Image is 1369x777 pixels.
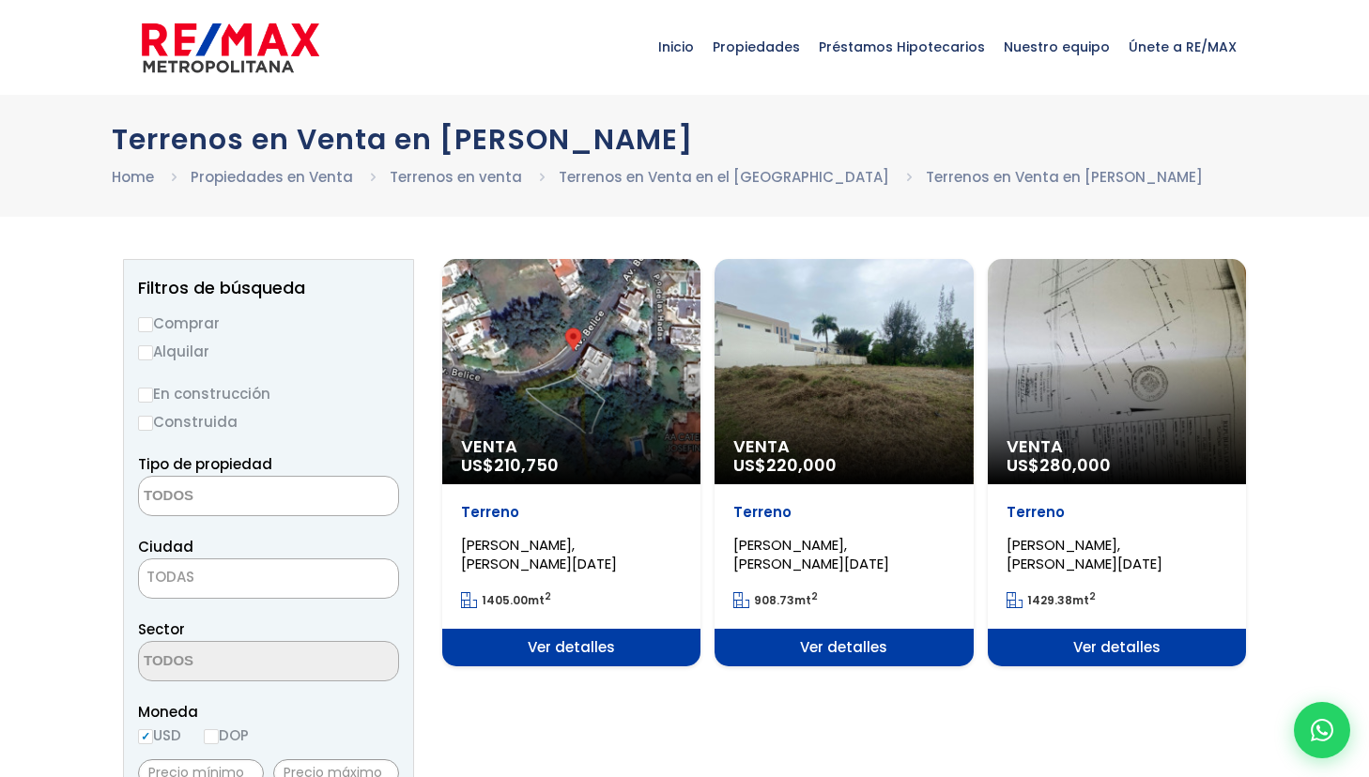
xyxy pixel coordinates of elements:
[112,123,1257,156] h1: Terrenos en Venta en [PERSON_NAME]
[809,19,994,75] span: Préstamos Hipotecarios
[1007,503,1227,522] p: Terreno
[733,503,954,522] p: Terreno
[733,437,954,456] span: Venta
[482,592,528,608] span: 1405.00
[390,167,522,187] a: Terrenos en venta
[138,312,399,335] label: Comprar
[733,453,837,477] span: US$
[494,453,559,477] span: 210,750
[461,453,559,477] span: US$
[461,535,617,573] span: [PERSON_NAME], [PERSON_NAME][DATE]
[138,279,399,297] h2: Filtros de búsqueda
[204,729,219,744] input: DOP
[146,567,194,587] span: TODAS
[112,167,154,187] a: Home
[733,592,818,608] span: mt
[138,724,181,747] label: USD
[138,340,399,363] label: Alquilar
[442,259,700,666] a: Venta US$210,750 Terreno [PERSON_NAME], [PERSON_NAME][DATE] 1405.00mt2 Ver detalles
[142,20,319,76] img: remax-metropolitana-logo
[138,558,399,599] span: TODAS
[1007,535,1162,573] span: [PERSON_NAME], [PERSON_NAME][DATE]
[139,477,321,517] textarea: Search
[138,388,153,403] input: En construcción
[1007,453,1111,477] span: US$
[733,535,889,573] span: [PERSON_NAME], [PERSON_NAME][DATE]
[559,167,889,187] a: Terrenos en Venta en el [GEOGRAPHIC_DATA]
[1119,19,1246,75] span: Únete a RE/MAX
[988,259,1246,666] a: Venta US$280,000 Terreno [PERSON_NAME], [PERSON_NAME][DATE] 1429.38mt2 Ver detalles
[191,167,353,187] a: Propiedades en Venta
[138,729,153,744] input: USD
[988,629,1246,666] span: Ver detalles
[545,589,551,603] sup: 2
[461,592,551,608] span: mt
[138,416,153,431] input: Construida
[138,537,193,556] span: Ciudad
[811,589,818,603] sup: 2
[926,165,1203,189] li: Terrenos en Venta en [PERSON_NAME]
[138,382,399,405] label: En construcción
[1089,589,1096,603] sup: 2
[754,592,794,608] span: 908.73
[994,19,1119,75] span: Nuestro equipo
[138,317,153,332] input: Comprar
[461,503,682,522] p: Terreno
[139,642,321,682] textarea: Search
[715,259,973,666] a: Venta US$220,000 Terreno [PERSON_NAME], [PERSON_NAME][DATE] 908.73mt2 Ver detalles
[1039,453,1111,477] span: 280,000
[138,345,153,360] input: Alquilar
[1027,592,1072,608] span: 1429.38
[766,453,837,477] span: 220,000
[703,19,809,75] span: Propiedades
[715,629,973,666] span: Ver detalles
[1007,592,1096,608] span: mt
[138,700,399,724] span: Moneda
[138,410,399,434] label: Construida
[204,724,249,747] label: DOP
[139,564,398,590] span: TODAS
[649,19,703,75] span: Inicio
[138,619,185,639] span: Sector
[442,629,700,666] span: Ver detalles
[138,454,272,474] span: Tipo de propiedad
[1007,437,1227,456] span: Venta
[461,437,682,456] span: Venta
